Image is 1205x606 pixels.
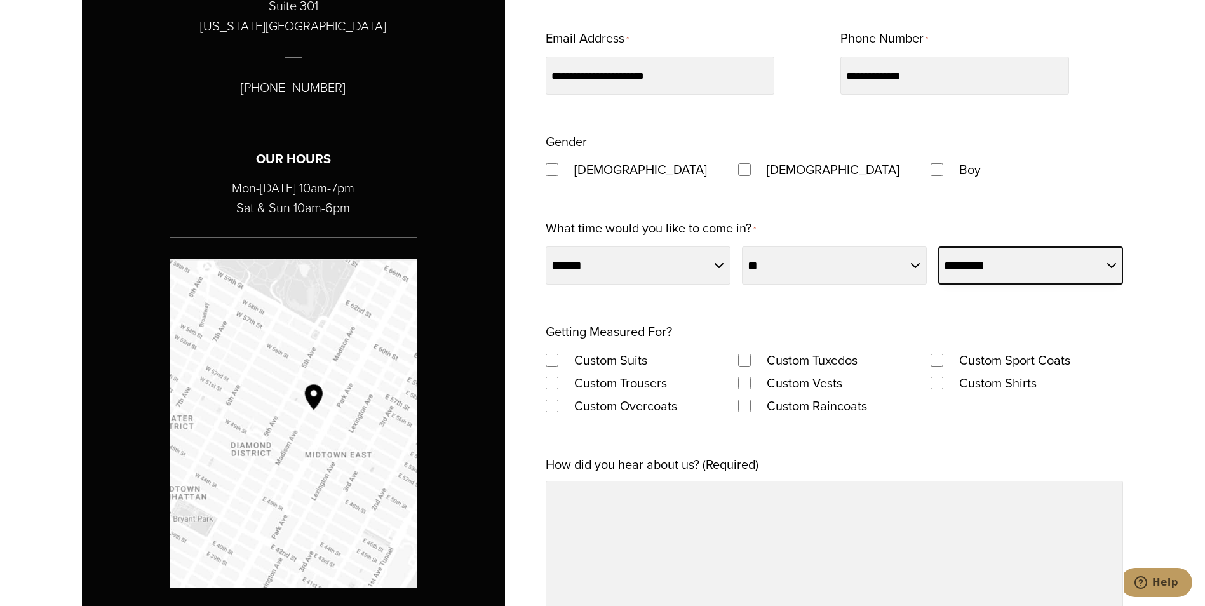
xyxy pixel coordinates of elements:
iframe: Opens a widget where you can chat to one of our agents [1124,568,1192,600]
label: Custom Shirts [946,372,1049,394]
label: Custom Vests [754,372,855,394]
label: Custom Tuxedos [754,349,870,372]
p: Mon-[DATE] 10am-7pm Sat & Sun 10am-6pm [170,178,417,218]
label: Email Address [546,27,629,51]
a: Map to Alan David Custom [170,259,417,588]
legend: Gender [546,130,587,153]
label: Custom Suits [562,349,660,372]
label: [DEMOGRAPHIC_DATA] [754,158,912,181]
label: Custom Trousers [562,372,680,394]
p: [PHONE_NUMBER] [241,77,346,98]
h3: Our Hours [170,149,417,169]
label: Boy [946,158,993,181]
legend: Getting Measured For? [546,320,672,343]
label: How did you hear about us? (Required) [546,453,758,476]
label: What time would you like to come in? [546,217,756,241]
label: Phone Number [840,27,928,51]
img: Google map with pin showing Alan David location at Madison Avenue & 53rd Street NY [170,259,417,588]
label: Custom Sport Coats [946,349,1083,372]
label: [DEMOGRAPHIC_DATA] [562,158,720,181]
label: Custom Raincoats [754,394,880,417]
label: Custom Overcoats [562,394,690,417]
